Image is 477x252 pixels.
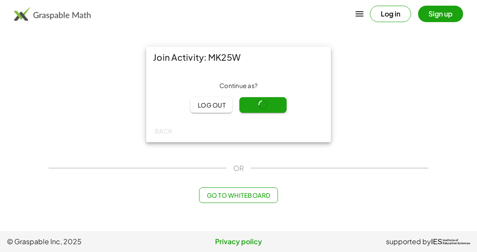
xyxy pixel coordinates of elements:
span: © Graspable Inc, 2025 [7,236,161,247]
div: Continue as ? [153,82,324,90]
span: supported by [386,236,431,247]
span: Institute of Education Sciences [443,239,470,245]
span: IES [431,238,442,246]
span: Log out [197,101,225,109]
button: Sign up [418,6,463,22]
span: Go to Whiteboard [206,191,270,199]
button: Go to Whiteboard [199,187,278,203]
button: Log in [370,6,411,22]
a: Privacy policy [161,236,316,247]
span: OR [233,163,244,173]
a: IESInstitute ofEducation Sciences [431,236,470,247]
button: Log out [190,97,232,113]
div: Join Activity: MK25W [146,47,331,68]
